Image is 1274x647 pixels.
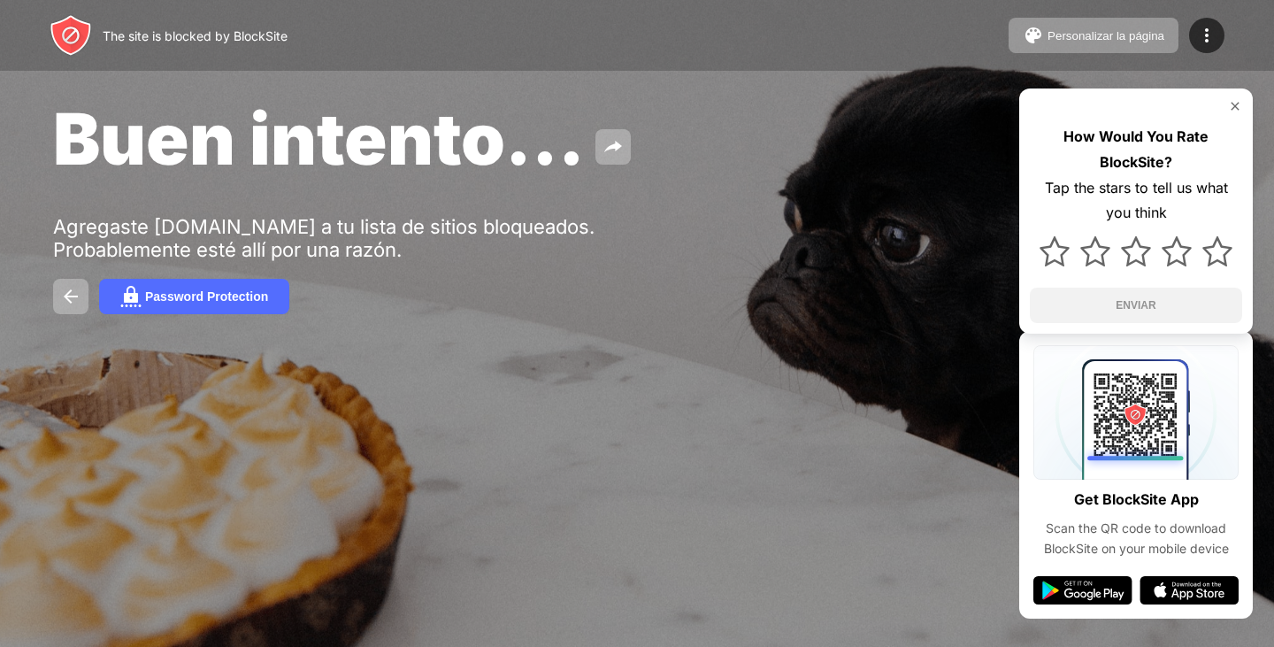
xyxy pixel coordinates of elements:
[53,215,600,261] div: Agregaste [DOMAIN_NAME] a tu lista de sitios bloqueados. Probablemente esté allí por una razón.
[1080,236,1110,266] img: star.svg
[1033,576,1132,605] img: google-play.svg
[1074,487,1199,512] div: Get BlockSite App
[1033,345,1239,480] img: qrcode.svg
[120,286,142,307] img: password.svg
[1030,175,1242,227] div: Tap the stars to tell us what you think
[1121,236,1151,266] img: star.svg
[1140,576,1239,605] img: app-store.svg
[1030,124,1242,175] div: How Would You Rate BlockSite?
[1040,236,1070,266] img: star.svg
[145,289,268,304] div: Password Protection
[50,14,92,57] img: header-logo.svg
[1202,236,1232,266] img: star.svg
[602,136,624,158] img: share.svg
[1048,29,1164,42] div: Personalizar la página
[1030,288,1242,323] button: ENVIAR
[1162,236,1192,266] img: star.svg
[1033,519,1239,558] div: Scan the QR code to download BlockSite on your mobile device
[60,286,81,307] img: back.svg
[99,279,289,314] button: Password Protection
[103,28,288,43] div: The site is blocked by BlockSite
[1228,99,1242,113] img: rate-us-close.svg
[1009,18,1178,53] button: Personalizar la página
[1023,25,1044,46] img: pallet.svg
[1196,25,1217,46] img: menu-icon.svg
[53,96,585,181] span: Buen intento...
